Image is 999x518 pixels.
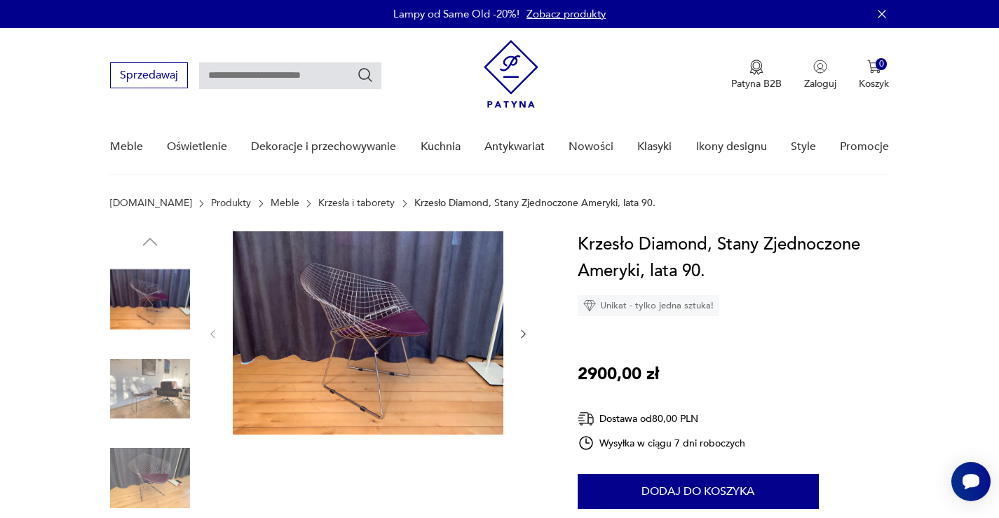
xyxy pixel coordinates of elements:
[696,120,767,174] a: Ikony designu
[876,58,888,70] div: 0
[167,120,227,174] a: Oświetlenie
[110,349,190,429] img: Zdjęcie produktu Krzesło Diamond, Stany Zjednoczone Ameryki, lata 90.
[813,60,827,74] img: Ikonka użytkownika
[484,120,545,174] a: Antykwariat
[357,67,374,83] button: Szukaj
[251,120,396,174] a: Dekoracje i przechowywanie
[867,60,881,74] img: Ikona koszyka
[859,77,889,90] p: Koszyk
[318,198,395,209] a: Krzesła i taborety
[578,295,719,316] div: Unikat - tylko jedna sztuka!
[414,198,655,209] p: Krzesło Diamond, Stany Zjednoczone Ameryki, lata 90.
[526,7,606,21] a: Zobacz produkty
[637,120,672,174] a: Klasyki
[731,77,782,90] p: Patyna B2B
[110,198,192,209] a: [DOMAIN_NAME]
[578,410,746,428] div: Dostawa od 80,00 PLN
[791,120,816,174] a: Style
[731,60,782,90] button: Patyna B2B
[578,361,659,388] p: 2900,00 zł
[749,60,763,75] img: Ikona medalu
[804,60,836,90] button: Zaloguj
[583,299,596,312] img: Ikona diamentu
[211,198,251,209] a: Produkty
[110,71,188,81] a: Sprzedawaj
[110,120,143,174] a: Meble
[569,120,613,174] a: Nowości
[110,259,190,339] img: Zdjęcie produktu Krzesło Diamond, Stany Zjednoczone Ameryki, lata 90.
[233,231,503,435] img: Zdjęcie produktu Krzesło Diamond, Stany Zjednoczone Ameryki, lata 90.
[951,462,991,501] iframe: Smartsupp widget button
[859,60,889,90] button: 0Koszyk
[578,231,890,285] h1: Krzesło Diamond, Stany Zjednoczone Ameryki, lata 90.
[578,474,819,509] button: Dodaj do koszyka
[110,438,190,518] img: Zdjęcie produktu Krzesło Diamond, Stany Zjednoczone Ameryki, lata 90.
[731,60,782,90] a: Ikona medaluPatyna B2B
[421,120,461,174] a: Kuchnia
[578,435,746,451] div: Wysyłka w ciągu 7 dni roboczych
[393,7,519,21] p: Lampy od Same Old -20%!
[578,410,594,428] img: Ikona dostawy
[804,77,836,90] p: Zaloguj
[271,198,299,209] a: Meble
[840,120,889,174] a: Promocje
[484,40,538,108] img: Patyna - sklep z meblami i dekoracjami vintage
[110,62,188,88] button: Sprzedawaj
